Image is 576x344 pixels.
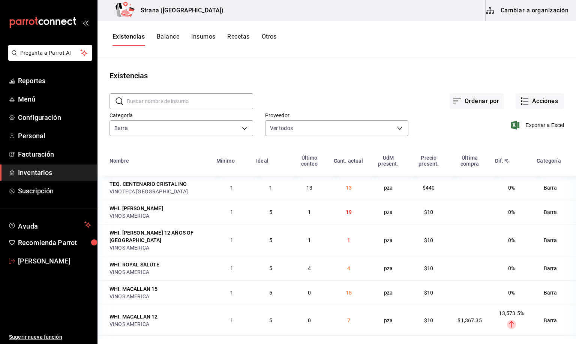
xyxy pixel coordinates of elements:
[532,200,576,224] td: Barra
[457,317,481,323] span: $1,367.35
[513,121,564,130] button: Exportar a Excel
[308,317,311,323] span: 0
[499,310,523,316] span: 13,573.5%
[453,155,486,167] div: Última compra
[109,268,207,276] div: VINOS AMERICA
[532,256,576,280] td: Barra
[373,155,404,167] div: UdM present.
[18,256,91,266] span: [PERSON_NAME]
[18,131,91,141] span: Personal
[532,224,576,256] td: Barra
[424,209,433,215] span: $10
[532,176,576,200] td: Barra
[109,293,207,300] div: VINOS AMERICA
[308,237,311,243] span: 1
[269,185,272,191] span: 1
[508,209,515,215] span: 0%
[109,180,187,188] div: TEQ. CENTENARIO CRISTALINO
[112,33,277,46] div: navigation tabs
[424,317,433,323] span: $10
[18,76,91,86] span: Reportes
[109,261,160,268] div: WHI. ROYAL SALUTE
[270,124,293,132] span: Ver todos
[262,33,277,46] button: Otros
[109,313,157,320] div: WHI. MACALLAN 12
[308,290,311,296] span: 0
[109,113,253,118] label: Categoría
[424,290,433,296] span: $10
[82,19,88,25] button: open_drawer_menu
[347,237,350,243] span: 1
[18,149,91,159] span: Facturación
[413,155,444,167] div: Precio present.
[109,244,207,251] div: VINOS AMERICA
[18,186,91,196] span: Suscripción
[18,168,91,178] span: Inventarios
[109,188,207,195] div: VINOTECA [GEOGRAPHIC_DATA]
[423,185,435,191] span: $440
[256,158,268,164] div: Ideal
[157,33,179,46] button: Balance
[230,209,233,215] span: 1
[368,280,409,305] td: pza
[230,185,233,191] span: 1
[20,49,81,57] span: Pregunta a Parrot AI
[368,176,409,200] td: pza
[368,305,409,335] td: pza
[127,94,253,109] input: Buscar nombre de insumo
[532,280,576,305] td: Barra
[347,317,350,323] span: 7
[230,290,233,296] span: 1
[368,256,409,280] td: pza
[294,155,325,167] div: Último conteo
[216,158,235,164] div: Mínimo
[537,158,561,164] div: Categoría
[424,237,433,243] span: $10
[346,185,352,191] span: 13
[516,93,564,109] button: Acciones
[135,6,223,15] h3: Strana ([GEOGRAPHIC_DATA])
[265,113,409,118] label: Proveedor
[269,265,272,271] span: 5
[18,94,91,104] span: Menú
[306,185,312,191] span: 13
[269,209,272,215] span: 5
[227,33,249,46] button: Recetas
[334,158,363,164] div: Cant. actual
[8,45,92,61] button: Pregunta a Parrot AI
[230,237,233,243] span: 1
[495,158,508,164] div: Dif. %
[450,93,504,109] button: Ordenar por
[508,265,515,271] span: 0%
[346,290,352,296] span: 15
[308,265,311,271] span: 4
[109,229,207,244] div: WHI. [PERSON_NAME] 12 AÑOS OF [GEOGRAPHIC_DATA]
[269,290,272,296] span: 5
[368,224,409,256] td: pza
[109,205,163,212] div: WHI. [PERSON_NAME]
[112,33,145,46] button: Existencias
[18,238,91,248] span: Recomienda Parrot
[346,209,352,215] span: 19
[109,70,148,81] div: Existencias
[424,265,433,271] span: $10
[18,112,91,123] span: Configuración
[109,212,207,220] div: VINOS AMERICA
[532,305,576,335] td: Barra
[109,285,157,293] div: WHI. MACALLAN 15
[508,185,515,191] span: 0%
[18,220,81,229] span: Ayuda
[308,209,311,215] span: 1
[5,54,92,62] a: Pregunta a Parrot AI
[230,265,233,271] span: 1
[109,320,207,328] div: VINOS AMERICA
[508,290,515,296] span: 0%
[508,237,515,243] span: 0%
[9,333,91,341] span: Sugerir nueva función
[368,200,409,224] td: pza
[114,124,128,132] span: Barra
[109,158,129,164] div: Nombre
[269,237,272,243] span: 5
[347,265,350,271] span: 4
